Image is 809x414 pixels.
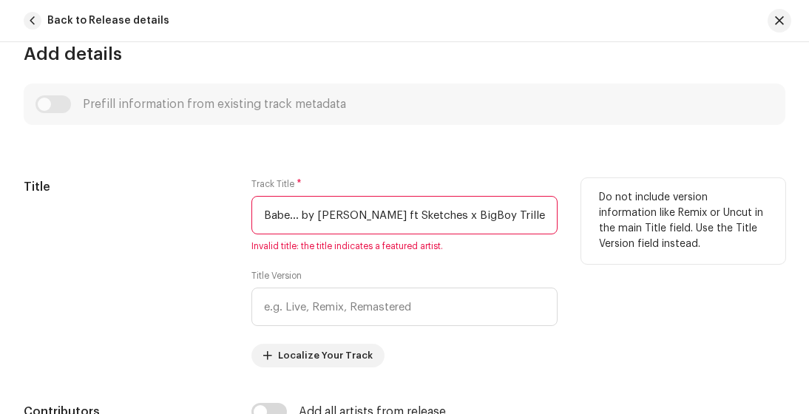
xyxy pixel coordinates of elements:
[251,344,385,367] button: Localize Your Track
[251,240,558,252] span: Invalid title: the title indicates a featured artist.
[251,288,558,326] input: e.g. Live, Remix, Remastered
[24,42,785,66] h3: Add details
[278,341,373,370] span: Localize Your Track
[251,178,302,190] label: Track Title
[599,190,768,252] p: Do not include version information like Remix or Uncut in the main Title field. Use the Title Ver...
[251,270,302,282] label: Title Version
[251,196,558,234] input: Enter the name of the track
